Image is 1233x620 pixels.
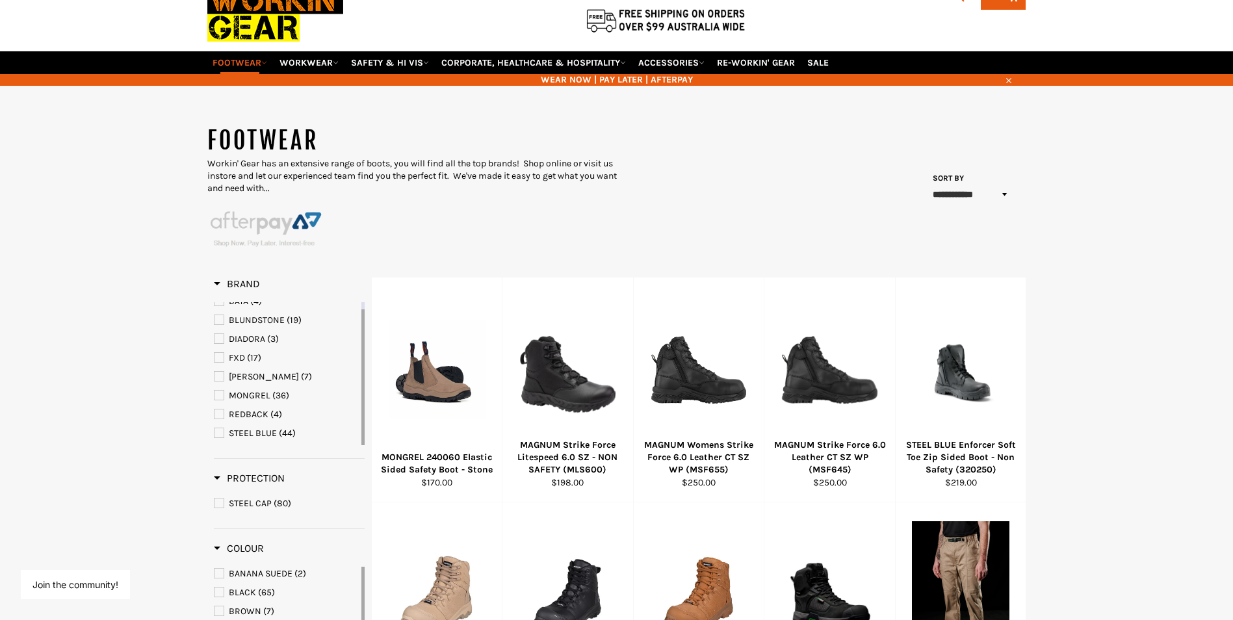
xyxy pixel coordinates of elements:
[229,587,256,598] span: BLACK
[214,278,260,291] h3: Brand
[802,51,834,74] a: SALE
[214,389,359,403] a: MONGREL
[279,428,296,439] span: (44)
[229,390,270,401] span: MONGREL
[346,51,434,74] a: SAFETY & HI VIS
[214,407,359,422] a: REDBACK
[258,587,275,598] span: (65)
[263,606,274,617] span: (7)
[380,451,494,476] div: MONGREL 240060 Elastic Sided Safety Boot - Stone
[274,498,291,509] span: (80)
[294,568,306,579] span: (2)
[633,278,764,502] a: MAGNUM Womens Strike Force 6.0 Leather CT SZ WP (MSF655)MAGNUM Womens Strike Force 6.0 Leather CT...
[214,472,285,484] span: Protection
[229,333,265,344] span: DIADORA
[214,604,359,619] a: BROWN
[214,370,359,384] a: MACK
[214,497,365,511] a: STEEL CAP
[207,51,272,74] a: FOOTWEAR
[229,498,272,509] span: STEEL CAP
[229,409,268,420] span: REDBACK
[229,352,245,363] span: FXD
[214,332,359,346] a: DIADORA
[214,542,264,555] h3: Colour
[274,51,344,74] a: WORKWEAR
[633,51,710,74] a: ACCESSORIES
[229,315,285,326] span: BLUNDSTONE
[929,173,965,184] label: Sort by
[214,426,359,441] a: STEEL BLUE
[229,606,261,617] span: BROWN
[214,351,359,365] a: FXD
[584,6,747,34] img: Flat $9.95 shipping Australia wide
[214,542,264,554] span: Colour
[773,439,887,476] div: MAGNUM Strike Force 6.0 Leather CT SZ WP (MSF645)
[229,371,299,382] span: [PERSON_NAME]
[712,51,800,74] a: RE-WORKIN' GEAR
[502,278,633,502] a: MAGNUM Strike Force Litespeed 6.0 SZ - NON SAFETY (MLS600)MAGNUM Strike Force Litespeed 6.0 SZ - ...
[895,278,1026,502] a: STEEL BLUE Enforcer Soft Toe Zip Sided Boot - Non Safety (320250)STEEL BLUE Enforcer Soft Toe Zip...
[207,157,617,195] p: Workin' Gear has an extensive range of boots, you will find all the top brands! Shop online or vi...
[214,313,359,328] a: BLUNDSTONE
[214,472,285,485] h3: Protection
[371,278,502,502] a: MONGREL 240060 Elastic Sided Safety Boot - StoneMONGREL 240060 Elastic Sided Safety Boot - Stone$...
[229,296,248,307] span: BATA
[214,586,359,600] a: BLACK
[511,439,625,476] div: MAGNUM Strike Force Litespeed 6.0 SZ - NON SAFETY (MLS600)
[214,278,260,290] span: Brand
[287,315,302,326] span: (19)
[214,567,359,581] a: BANANA SUEDE
[267,333,279,344] span: (3)
[764,278,895,502] a: MAGNUM Strike Force 6.0 Leather CT SZ WP (MSF645)MAGNUM Strike Force 6.0 Leather CT SZ WP (MSF645...
[32,579,118,590] button: Join the community!
[229,428,277,439] span: STEEL BLUE
[229,568,292,579] span: BANANA SUEDE
[272,390,289,401] span: (36)
[301,371,312,382] span: (7)
[207,73,1026,86] span: WEAR NOW | PAY LATER | AFTERPAY
[207,125,617,157] h1: FOOTWEAR
[247,352,261,363] span: (17)
[270,409,282,420] span: (4)
[436,51,631,74] a: CORPORATE, HEALTHCARE & HOSPITALITY
[250,296,262,307] span: (4)
[642,439,756,476] div: MAGNUM Womens Strike Force 6.0 Leather CT SZ WP (MSF655)
[903,439,1018,476] div: STEEL BLUE Enforcer Soft Toe Zip Sided Boot - Non Safety (320250)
